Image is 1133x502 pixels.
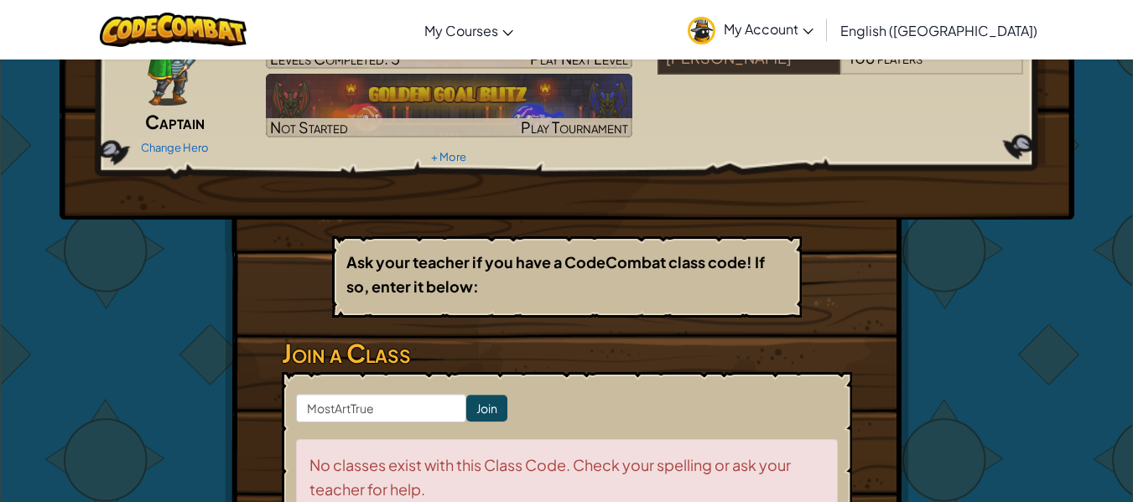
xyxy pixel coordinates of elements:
b: Ask your teacher if you have a CodeCombat class code! If so, enter it below: [346,252,765,296]
a: Not StartedPlay Tournament [266,74,632,137]
img: CodeCombat logo [100,13,247,47]
span: English ([GEOGRAPHIC_DATA]) [840,22,1037,39]
a: + More [431,150,466,163]
span: Captain [145,110,205,133]
img: avatar [688,17,715,44]
input: Join [466,395,507,422]
h3: Join a Class [282,334,852,372]
span: Not Started [270,117,348,137]
a: [PERSON_NAME]108players [657,59,1024,78]
a: My Account [679,3,822,56]
a: Change Hero [141,141,209,154]
span: My Account [724,20,813,38]
span: Play Tournament [521,117,628,137]
a: English ([GEOGRAPHIC_DATA]) [832,8,1046,53]
input: <Enter Class Code> [296,394,466,422]
a: My Courses [416,8,522,53]
span: My Courses [424,22,498,39]
img: Golden Goal [266,74,632,137]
